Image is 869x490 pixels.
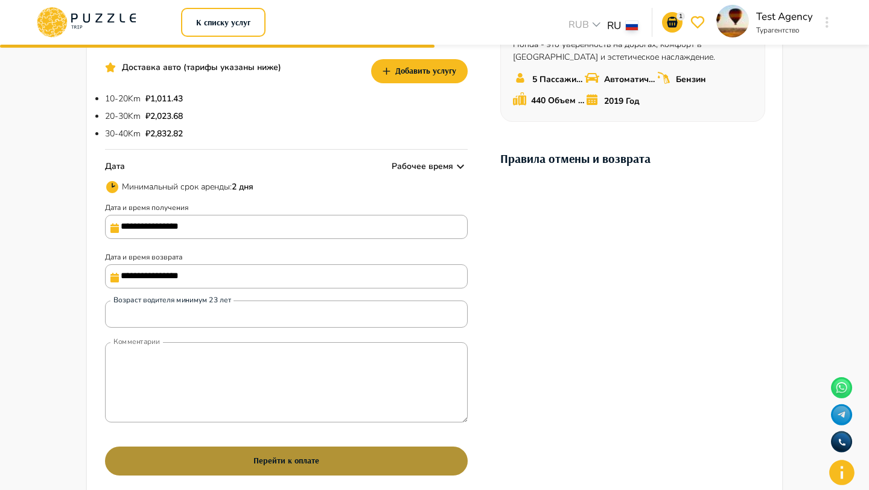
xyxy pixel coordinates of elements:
[122,180,253,193] p: Минимальный срок аренды :
[687,12,708,33] button: go-to-wishlist-submit-button
[756,9,813,25] p: Test Agency
[105,342,468,422] div: textarea
[141,128,183,139] span: ₽ 2,832.82
[513,38,753,63] p: Honda - это уверенность на дорогах, комфорт в [GEOGRAPHIC_DATA] и эстетическое наслаждение.
[105,447,468,476] button: Перейти к оплате
[113,337,160,347] label: Комментарии
[105,127,468,140] p: 30-40Km
[531,94,585,107] p: 440 Объем багажника
[232,181,253,192] span: 2 дня
[141,93,183,104] span: ₽ 1,011.43
[676,12,685,21] p: 1
[105,252,182,262] label: Дата и время возврата
[116,61,287,74] p: Доставка авто (тарифы указаны ниже)
[662,12,683,33] button: go-to-basket-submit-button
[105,92,468,105] p: 10-20Km
[113,295,231,305] label: Возраст водителя минимум 23 лет
[604,95,640,107] p: 2019 Год
[500,151,651,166] a: Правила отмены и возврата
[105,203,188,212] label: Дата и время получения
[604,73,657,86] p: Автоматическая
[392,160,453,173] p: Рабочее время
[105,160,125,173] p: Дата
[105,110,468,122] p: 20-30Km
[607,18,621,34] p: RU
[565,17,607,35] div: RUB
[626,21,638,30] img: lang
[756,25,813,36] p: Турагентство
[532,73,585,86] p: 5 Пассажиров
[181,8,266,37] button: К списку услуг
[371,59,468,83] button: Добавить услугу
[676,73,706,86] p: Бензин
[716,5,749,37] img: profile_picture PuzzleTrip
[141,110,183,122] span: ₽ 2,023.68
